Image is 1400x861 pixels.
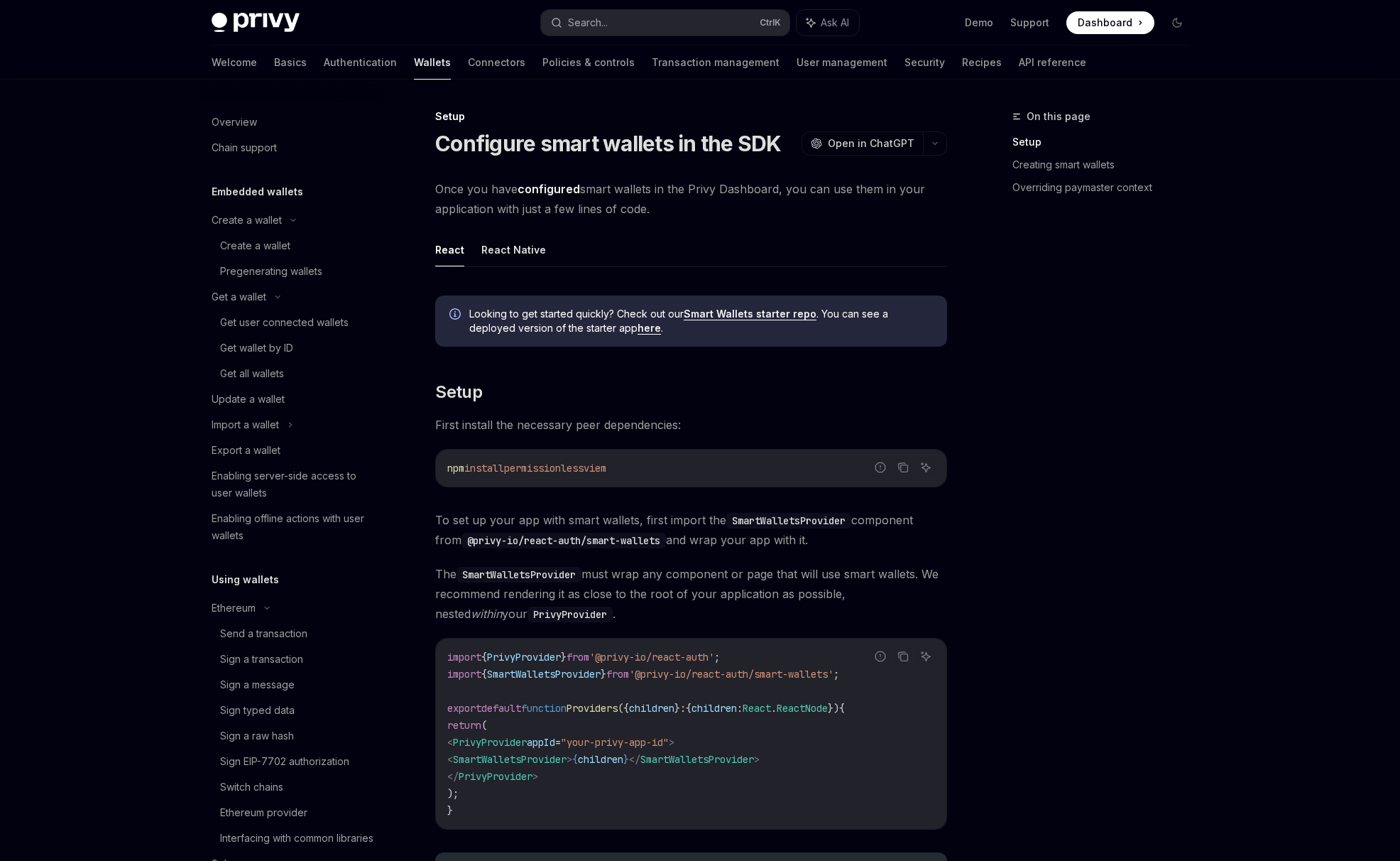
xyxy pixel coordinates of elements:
a: API reference [1019,45,1086,80]
span: { [481,651,487,664]
span: First install the necessary peer dependencies: [435,415,947,435]
span: Looking to get started quickly? Check out our . You can see a deployed version of the starter app . [469,307,933,335]
button: Copy the contents from the code block [894,458,912,477]
span: . [771,702,777,715]
span: > [754,753,760,766]
span: children [629,702,674,715]
span: ; [714,651,720,664]
a: Basics [274,45,307,80]
a: Chain support [200,135,382,161]
span: </ [629,753,640,766]
div: Ethereum provider [220,804,307,821]
span: The must wrap any component or page that will use smart wallets. We recommend rendering it as clo... [435,564,947,624]
a: Export a wallet [200,438,382,463]
img: dark logo [212,13,300,33]
div: Import a wallet [212,416,279,433]
a: Welcome [212,45,257,80]
h5: Using wallets [212,571,279,588]
span: Ask AI [821,16,849,30]
code: @privy-io/react-auth/smart-wallets [461,533,666,548]
span: function [521,702,567,715]
div: Update a wallet [212,391,285,408]
code: SmartWalletsProvider [456,567,581,583]
a: Get all wallets [200,361,382,386]
div: Enabling offline actions with user wallets [212,510,373,544]
div: Interfacing with common libraries [220,830,373,847]
a: Overriding paymaster context [1012,176,1200,199]
span: To set up your app with smart wallets, first import the component from and wrap your app with it. [435,510,947,550]
span: > [567,753,572,766]
span: return [447,719,481,732]
div: Create a wallet [212,212,282,229]
span: ReactNode [777,702,828,715]
span: from [567,651,589,664]
span: PrivyProvider [453,736,527,749]
a: configured [518,182,580,197]
span: { [572,753,578,766]
div: Sign EIP-7702 authorization [220,753,349,770]
span: npm [447,462,464,475]
a: Get wallet by ID [200,335,382,361]
span: from [606,668,629,681]
span: } [623,753,629,766]
span: '@privy-io/react-auth/smart-wallets' [629,668,833,681]
h1: Configure smart wallets in the SDK [435,131,782,156]
span: }) [828,702,839,715]
div: Get a wallet [212,288,266,305]
span: ({ [618,702,629,715]
span: < [447,736,453,749]
a: Ethereum provider [200,800,382,825]
button: Ask AI [917,647,935,666]
button: Search...CtrlK [541,10,789,36]
a: Security [904,45,945,80]
span: children [578,753,623,766]
span: children [691,702,737,715]
span: > [669,736,674,749]
span: appId [527,736,555,749]
a: Support [1010,16,1049,30]
span: import [447,668,481,681]
a: Sign a raw hash [200,723,382,749]
span: viem [584,462,606,475]
a: Recipes [962,45,1002,80]
span: "your-privy-app-id" [561,736,669,749]
span: Ctrl K [760,17,781,28]
div: Create a wallet [220,237,290,254]
button: Open in ChatGPT [802,131,923,156]
a: Wallets [414,45,451,80]
span: : [737,702,743,715]
div: Pregenerating wallets [220,263,322,280]
div: Overview [212,114,257,131]
svg: Info [449,308,464,323]
button: React Native [481,233,546,266]
a: Setup [1012,131,1200,153]
span: default [481,702,521,715]
a: Transaction management [652,45,780,80]
a: Dashboard [1066,11,1154,34]
div: Setup [435,109,947,124]
div: Sign a transaction [220,651,303,668]
a: Sign a transaction [200,646,382,672]
div: Ethereum [212,600,256,617]
a: Connectors [468,45,525,80]
h5: Embedded wallets [212,183,303,200]
span: : [680,702,686,715]
div: Export a wallet [212,442,280,459]
span: Setup [435,381,482,404]
button: Ask AI [797,10,859,36]
button: Ask AI [917,458,935,477]
span: '@privy-io/react-auth' [589,651,714,664]
button: Toggle dark mode [1166,11,1188,34]
a: Sign EIP-7702 authorization [200,749,382,774]
span: ); [447,787,459,800]
span: Providers [567,702,618,715]
a: Sign a message [200,672,382,698]
span: install [464,462,504,475]
span: </ [447,770,459,783]
div: Sign a message [220,676,295,693]
a: Pregenerating wallets [200,259,382,284]
code: SmartWalletsProvider [726,513,851,529]
button: Copy the contents from the code block [894,647,912,666]
div: Enabling server-side access to user wallets [212,467,373,502]
span: SmartWalletsProvider [487,668,601,681]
